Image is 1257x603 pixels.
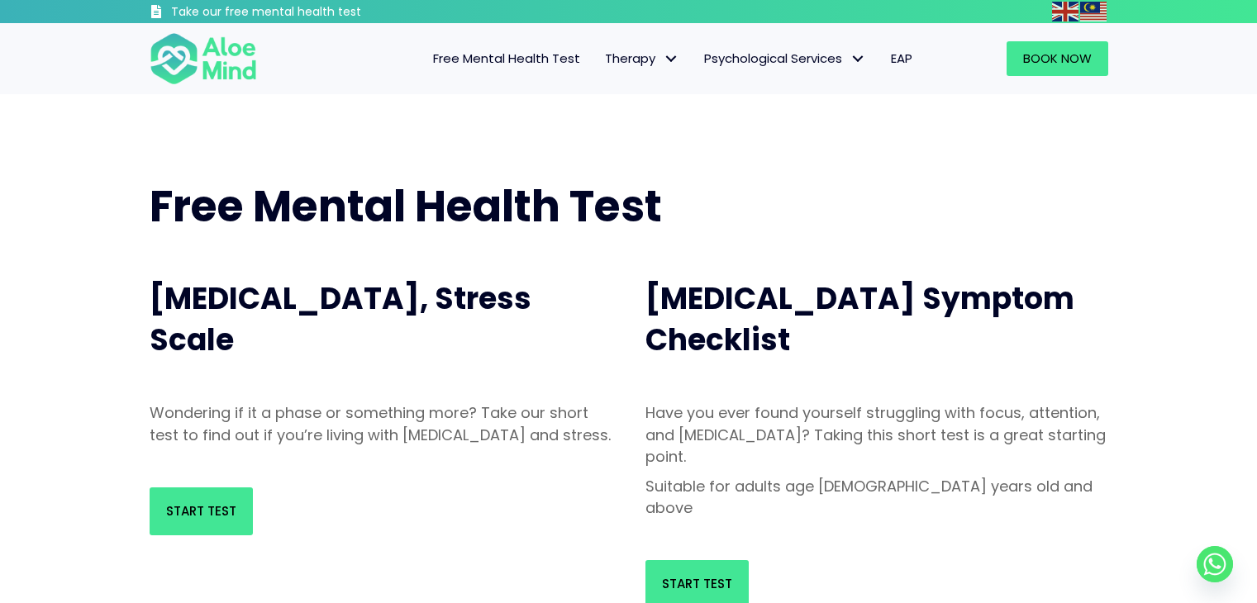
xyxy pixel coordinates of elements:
[1197,546,1233,582] a: Whatsapp
[891,50,912,67] span: EAP
[1023,50,1092,67] span: Book Now
[704,50,866,67] span: Psychological Services
[279,41,925,76] nav: Menu
[593,41,692,76] a: TherapyTherapy: submenu
[878,41,925,76] a: EAP
[662,575,732,592] span: Start Test
[421,41,593,76] a: Free Mental Health Test
[1052,2,1078,21] img: en
[1007,41,1108,76] a: Book Now
[846,47,870,71] span: Psychological Services: submenu
[605,50,679,67] span: Therapy
[150,31,257,86] img: Aloe mind Logo
[692,41,878,76] a: Psychological ServicesPsychological Services: submenu
[150,176,662,236] span: Free Mental Health Test
[433,50,580,67] span: Free Mental Health Test
[1052,2,1080,21] a: English
[1080,2,1107,21] img: ms
[150,4,450,23] a: Take our free mental health test
[171,4,450,21] h3: Take our free mental health test
[645,278,1074,361] span: [MEDICAL_DATA] Symptom Checklist
[645,476,1108,519] p: Suitable for adults age [DEMOGRAPHIC_DATA] years old and above
[645,402,1108,467] p: Have you ever found yourself struggling with focus, attention, and [MEDICAL_DATA]? Taking this sh...
[1080,2,1108,21] a: Malay
[166,502,236,520] span: Start Test
[150,402,612,445] p: Wondering if it a phase or something more? Take our short test to find out if you’re living with ...
[150,487,253,535] a: Start Test
[659,47,683,71] span: Therapy: submenu
[150,278,531,361] span: [MEDICAL_DATA], Stress Scale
